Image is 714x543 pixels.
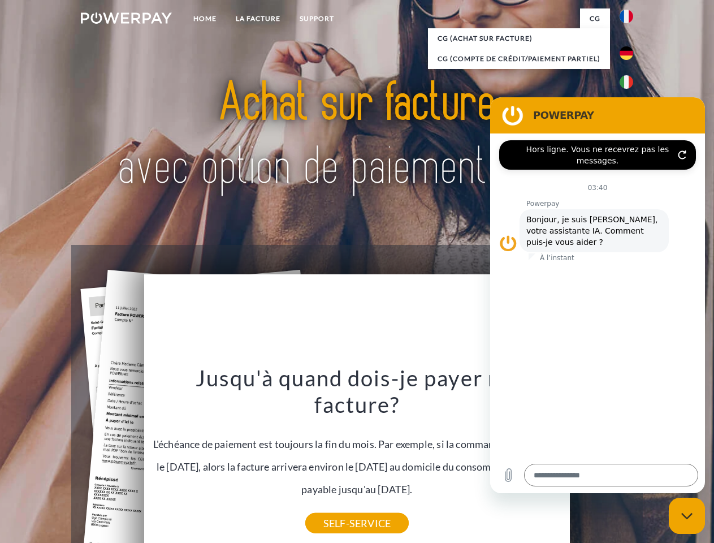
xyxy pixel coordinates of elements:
[580,8,610,29] a: CG
[151,364,564,419] h3: Jusqu'à quand dois-je payer ma facture?
[428,49,610,69] a: CG (Compte de crédit/paiement partiel)
[620,10,633,23] img: fr
[620,75,633,89] img: it
[184,8,226,29] a: Home
[151,364,564,523] div: L'échéance de paiement est toujours la fin du mois. Par exemple, si la commande a été passée le [...
[108,54,606,217] img: title-powerpay_fr.svg
[620,46,633,60] img: de
[669,498,705,534] iframe: Bouton de lancement de la fenêtre de messagerie, conversation en cours
[490,97,705,493] iframe: Fenêtre de messagerie
[305,513,409,533] a: SELF-SERVICE
[81,12,172,24] img: logo-powerpay-white.svg
[428,28,610,49] a: CG (achat sur facture)
[290,8,344,29] a: Support
[226,8,290,29] a: LA FACTURE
